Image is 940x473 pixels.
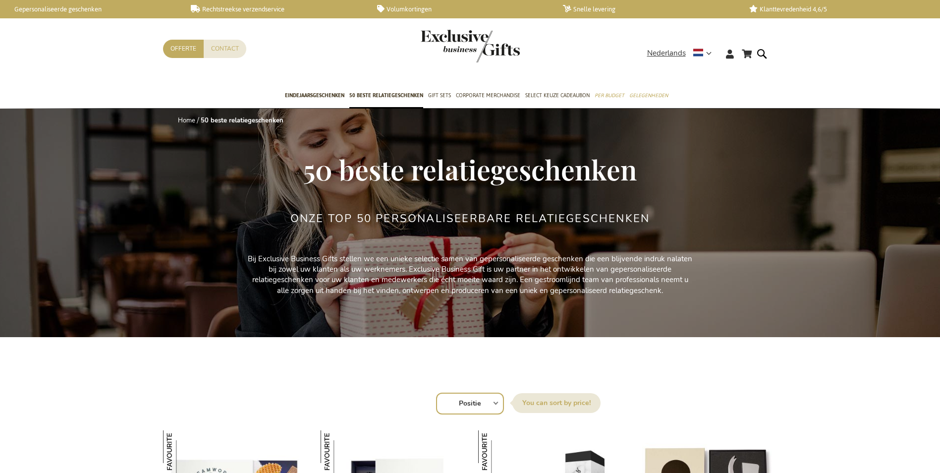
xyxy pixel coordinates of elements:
[629,90,668,101] span: Gelegenheden
[163,430,206,473] img: Jules Destrooper Jules' Finest Geschenkbox
[321,430,363,473] img: Gepersonaliseerd Zeeuws Mosselbestek
[428,90,451,101] span: Gift Sets
[563,5,733,13] a: Snelle levering
[349,90,423,101] span: 50 beste relatiegeschenken
[421,30,520,62] img: Exclusive Business gifts logo
[647,48,718,59] div: Nederlands
[647,48,686,59] span: Nederlands
[191,5,361,13] a: Rechtstreekse verzendservice
[456,90,520,101] span: Corporate Merchandise
[595,90,624,101] span: Per Budget
[290,213,650,225] h2: Onze TOP 50 Personaliseerbare Relatiegeschenken
[204,40,246,58] a: Contact
[178,116,195,125] a: Home
[247,254,693,296] p: Bij Exclusive Business Gifts stellen we een unieke selectie samen van gepersonaliseerde geschenke...
[285,90,344,101] span: Eindejaarsgeschenken
[749,5,919,13] a: Klanttevredenheid 4,6/5
[163,40,204,58] a: Offerte
[421,30,470,62] a: store logo
[303,151,637,187] span: 50 beste relatiegeschenken
[478,430,521,473] img: The Perfect Temptations Box
[525,90,590,101] span: Select Keuze Cadeaubon
[512,393,601,413] label: Sorteer op
[5,5,175,13] a: Gepersonaliseerde geschenken
[377,5,547,13] a: Volumkortingen
[201,116,283,125] strong: 50 beste relatiegeschenken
